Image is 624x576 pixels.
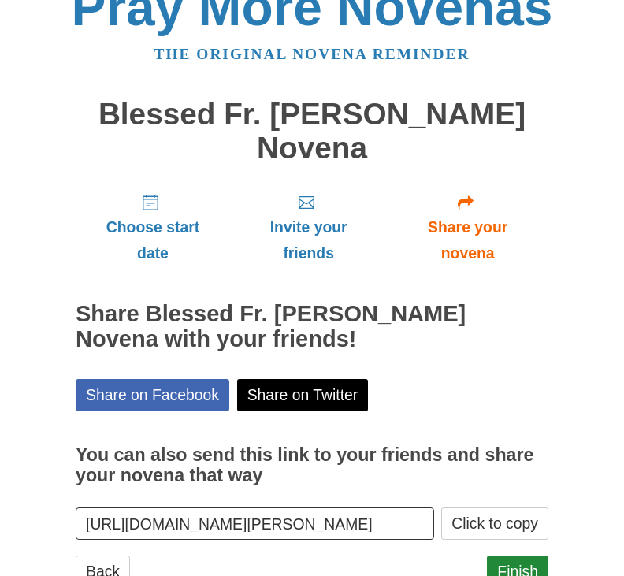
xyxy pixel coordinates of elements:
[154,46,470,62] a: The original novena reminder
[403,214,533,266] span: Share your novena
[76,379,229,411] a: Share on Facebook
[91,214,214,266] span: Choose start date
[387,180,548,274] a: Share your novena
[237,379,369,411] a: Share on Twitter
[441,507,548,540] button: Click to copy
[230,180,387,274] a: Invite your friends
[76,98,548,165] h1: Blessed Fr. [PERSON_NAME] Novena
[246,214,371,266] span: Invite your friends
[76,180,230,274] a: Choose start date
[76,302,548,352] h2: Share Blessed Fr. [PERSON_NAME] Novena with your friends!
[76,445,548,485] h3: You can also send this link to your friends and share your novena that way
